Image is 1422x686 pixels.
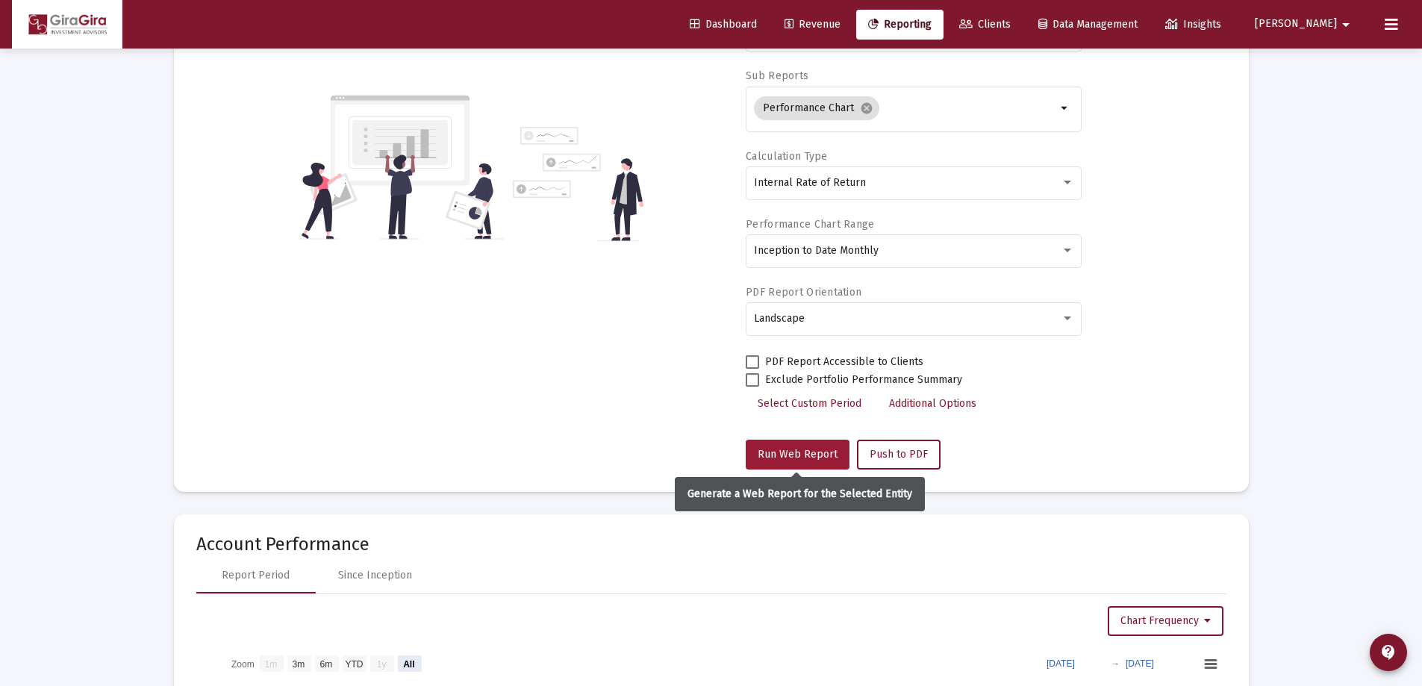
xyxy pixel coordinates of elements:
text: [DATE] [1047,658,1075,669]
span: Internal Rate of Return [754,176,866,189]
span: Inception to Date Monthly [754,244,879,257]
text: → [1111,658,1120,669]
span: Run Web Report [758,448,838,461]
label: Performance Chart Range [746,218,874,231]
span: PDF Report Accessible to Clients [765,353,923,371]
text: 1y [376,658,386,669]
span: Clients [959,18,1011,31]
button: Run Web Report [746,440,849,470]
mat-chip-list: Selection [754,93,1056,123]
img: reporting-alt [513,127,643,241]
label: Sub Reports [746,69,808,82]
img: Dashboard [23,10,111,40]
span: Landscape [754,312,805,325]
span: Exclude Portfolio Performance Summary [765,371,962,389]
mat-icon: cancel [860,102,873,115]
text: All [403,658,414,669]
a: Dashboard [678,10,769,40]
button: Chart Frequency [1108,606,1223,636]
div: Since Inception [338,568,412,583]
text: 6m [319,658,332,669]
label: PDF Report Orientation [746,286,861,299]
a: Data Management [1026,10,1150,40]
mat-icon: arrow_drop_down [1056,99,1074,117]
span: Push to PDF [870,448,928,461]
a: Revenue [773,10,852,40]
span: Chart Frequency [1120,614,1211,627]
span: Data Management [1038,18,1138,31]
button: Push to PDF [857,440,941,470]
a: Reporting [856,10,944,40]
span: [PERSON_NAME] [1255,18,1337,31]
mat-icon: arrow_drop_down [1337,10,1355,40]
div: Report Period [222,568,290,583]
a: Insights [1153,10,1233,40]
text: [DATE] [1126,658,1154,669]
span: Revenue [785,18,841,31]
span: Select Custom Period [758,397,861,410]
mat-icon: contact_support [1379,643,1397,661]
mat-chip: Performance Chart [754,96,879,120]
span: Reporting [868,18,932,31]
label: Calculation Type [746,150,827,163]
span: Additional Options [889,397,976,410]
text: 3m [292,658,305,669]
mat-card-title: Account Performance [196,537,1226,552]
text: Zoom [231,658,255,669]
span: Insights [1165,18,1221,31]
button: [PERSON_NAME] [1237,9,1373,39]
img: reporting [299,93,504,241]
text: YTD [345,658,363,669]
text: 1m [264,658,277,669]
a: Clients [947,10,1023,40]
span: Dashboard [690,18,757,31]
